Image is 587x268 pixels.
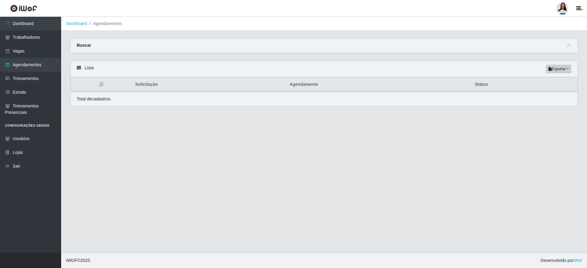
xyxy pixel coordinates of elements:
[546,65,571,73] button: Exportar
[131,78,286,92] th: Solicitação
[71,61,578,77] div: Lista
[77,43,91,48] strong: Buscar
[66,257,91,264] span: © 2025 .
[66,21,87,26] a: Dashboard
[87,20,122,27] li: Agendamentos
[471,78,577,92] th: Status
[61,17,587,31] nav: breadcrumb
[574,258,582,263] a: iWof
[66,258,77,263] span: IWOF
[286,78,471,92] th: Agendamento
[77,96,112,102] p: Total de cadastros.
[541,257,582,264] span: Desenvolvido por
[10,5,37,12] img: CoreUI Logo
